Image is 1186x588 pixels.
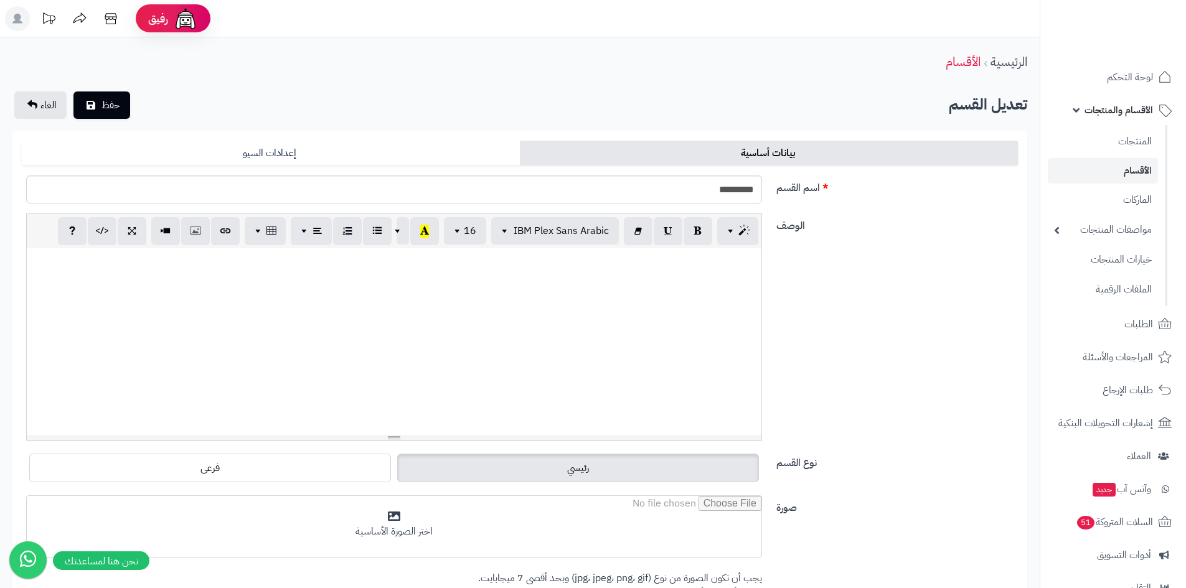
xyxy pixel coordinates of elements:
span: أدوات التسويق [1097,546,1151,564]
span: جديد [1093,483,1116,497]
button: IBM Plex Sans Arabic [491,217,619,245]
a: المراجعات والأسئلة [1048,342,1179,372]
button: حفظ [73,91,130,119]
a: الأقسام [946,52,981,71]
span: رفيق [148,11,168,26]
span: 51 [1077,516,1094,530]
span: IBM Plex Sans Arabic [514,223,609,238]
a: بيانات أساسية [520,141,1018,166]
a: تحديثات المنصة [33,6,64,34]
img: ai-face.png [173,6,198,31]
span: المراجعات والأسئلة [1083,348,1153,366]
span: طلبات الإرجاع [1103,381,1153,399]
span: لوحة التحكم [1107,68,1153,86]
a: الرئيسية [991,52,1027,71]
label: نوع القسم [771,450,1023,470]
a: لوحة التحكم [1048,62,1179,92]
a: السلات المتروكة51 [1048,507,1179,537]
label: اسم القسم [771,175,1023,195]
a: أدوات التسويق [1048,540,1179,570]
label: صورة [771,495,1023,515]
span: فرعى [200,460,220,475]
label: الوصف [771,213,1023,233]
span: وآتس آب [1091,480,1151,498]
a: الماركات [1048,187,1158,213]
span: الأقسام والمنتجات [1085,101,1153,119]
span: العملاء [1127,447,1151,465]
a: الملفات الرقمية [1048,276,1158,303]
span: رئيسي [567,460,589,475]
a: الغاء [14,91,67,119]
a: الأقسام [1048,158,1158,184]
span: إشعارات التحويلات البنكية [1058,414,1153,432]
a: المنتجات [1048,128,1158,155]
span: حفظ [101,98,120,113]
span: 16 [464,223,476,238]
a: إعدادات السيو [22,141,520,166]
span: الغاء [40,98,57,113]
a: طلبات الإرجاع [1048,375,1179,405]
button: 16 [444,217,486,245]
a: وآتس آبجديد [1048,474,1179,504]
a: خيارات المنتجات [1048,246,1158,273]
a: العملاء [1048,441,1179,471]
span: السلات المتروكة [1076,513,1153,531]
b: تعديل القسم [949,93,1027,116]
a: الطلبات [1048,309,1179,339]
a: مواصفات المنتجات [1048,217,1158,243]
span: الطلبات [1124,315,1153,333]
a: إشعارات التحويلات البنكية [1048,408,1179,438]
